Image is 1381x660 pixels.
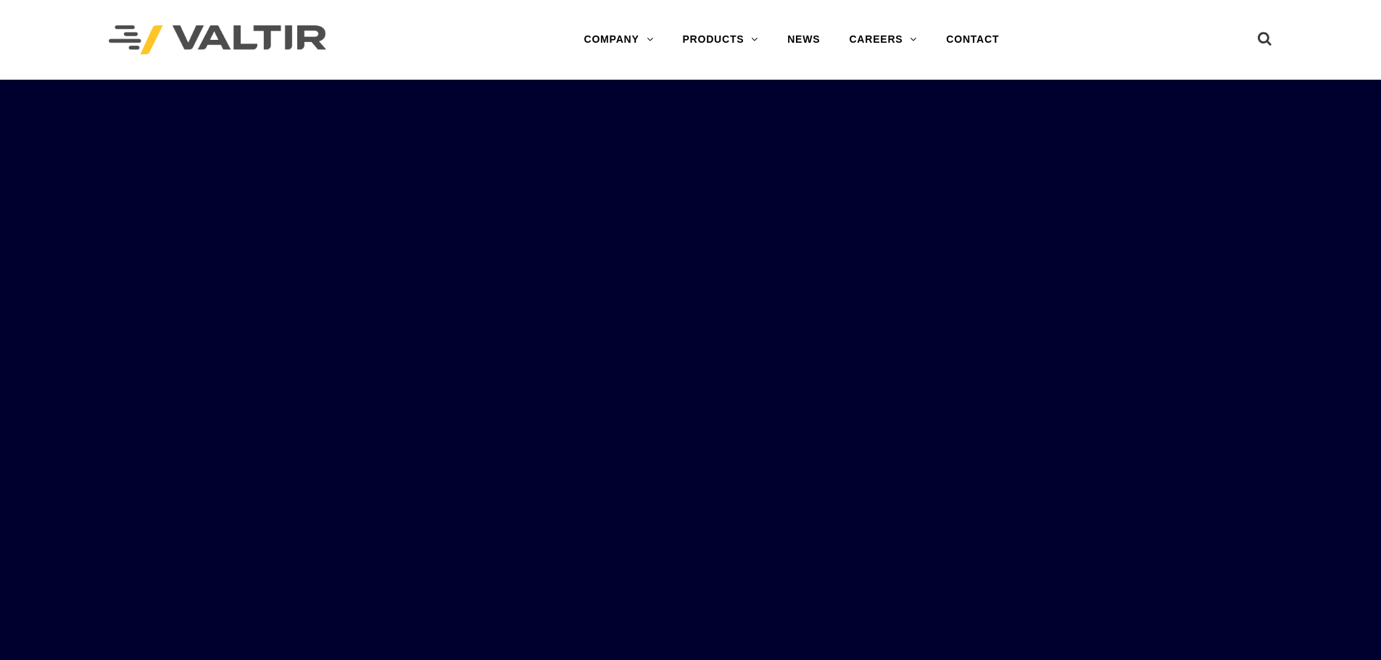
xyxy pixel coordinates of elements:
a: PRODUCTS [668,25,773,54]
a: CONTACT [932,25,1013,54]
a: COMPANY [569,25,668,54]
a: NEWS [773,25,834,54]
img: Valtir [109,25,326,55]
a: CAREERS [834,25,932,54]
